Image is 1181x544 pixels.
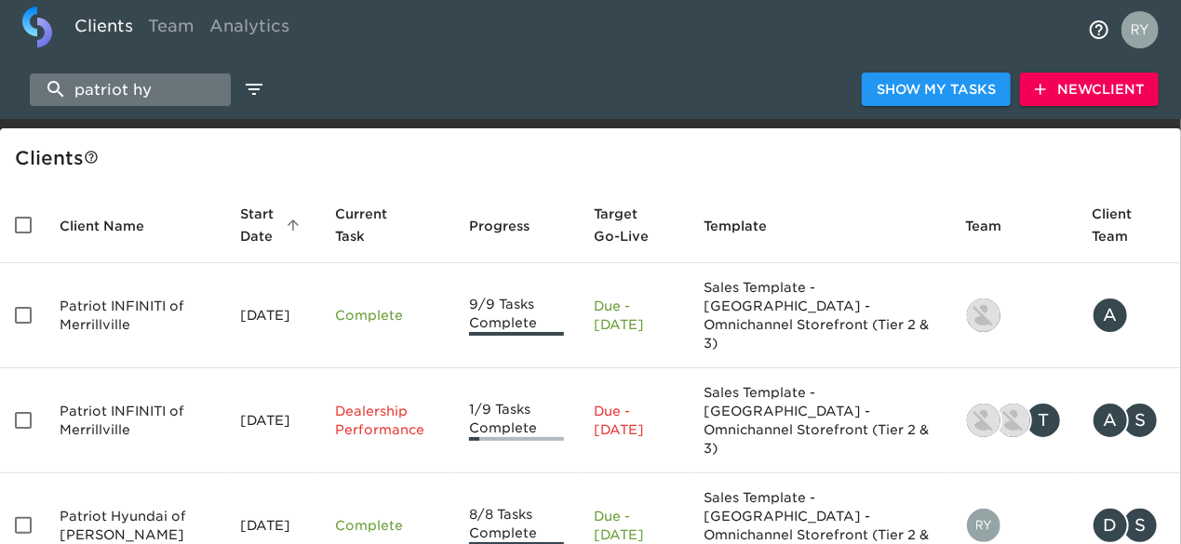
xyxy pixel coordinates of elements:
[689,368,950,473] td: Sales Template - [GEOGRAPHIC_DATA] - Omnichannel Storefront (Tier 2 & 3)
[689,263,950,368] td: Sales Template - [GEOGRAPHIC_DATA] - Omnichannel Storefront (Tier 2 & 3)
[967,299,1000,332] img: ryan.lattimore@roadster.com
[1092,402,1129,439] div: A
[335,203,439,247] span: Current Task
[454,368,579,473] td: 1/9 Tasks Complete
[594,507,674,544] p: Due - [DATE]
[30,73,231,106] input: search
[965,215,1026,237] span: Team
[965,402,1062,439] div: seth.kossin@roadster.com, ryan.lattimore@roadster.com, teddy.turner@roadster.com
[335,306,439,325] p: Complete
[1092,507,1166,544] div: dtomsa@patriotmotors.com, sroberts@patriotmotors.com
[594,203,674,247] span: Target Go-Live
[862,73,1011,107] button: Show My Tasks
[1092,507,1129,544] div: D
[1025,402,1062,439] div: T
[1092,297,1129,334] div: A
[1020,73,1159,107] button: NewClient
[594,203,650,247] span: Calculated based on the start date and the duration of all Tasks contained in this Hub.
[22,7,52,47] img: logo
[1092,402,1166,439] div: adoreski@infinitimerrillville.com, shawnkohli@gmail.com
[1035,78,1144,101] span: New Client
[1121,402,1159,439] div: S
[335,203,415,247] span: This is the next Task in this Hub that should be completed
[60,215,168,237] span: Client Name
[202,7,297,52] a: Analytics
[238,73,270,105] button: edit
[240,203,305,247] span: Start Date
[225,368,320,473] td: [DATE]
[225,263,320,368] td: [DATE]
[877,78,996,101] span: Show My Tasks
[45,263,225,368] td: Patriot INFINITI of Merrillville
[594,402,674,439] p: Due - [DATE]
[1121,507,1159,544] div: S
[704,215,791,237] span: Template
[997,404,1030,437] img: ryan.lattimore@roadster.com
[45,368,225,473] td: Patriot INFINITI of Merrillville
[1121,11,1159,48] img: Profile
[967,509,1000,542] img: ryan.dale@roadster.com
[965,297,1062,334] div: ryan.lattimore@roadster.com
[84,150,99,165] svg: This is a list of all of your clients and clients shared with you
[1092,297,1166,334] div: adoreski@infinitimerrillville.com
[67,7,141,52] a: Clients
[965,507,1062,544] div: ryan.dale@roadster.com
[15,143,1174,173] div: Client s
[594,297,674,334] p: Due - [DATE]
[967,404,1000,437] img: seth.kossin@roadster.com
[141,7,202,52] a: Team
[454,263,579,368] td: 9/9 Tasks Complete
[469,215,554,237] span: Progress
[1077,7,1121,52] button: notifications
[335,402,439,439] p: Dealership Performance
[1092,203,1166,247] span: Client Team
[335,516,439,535] p: Complete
